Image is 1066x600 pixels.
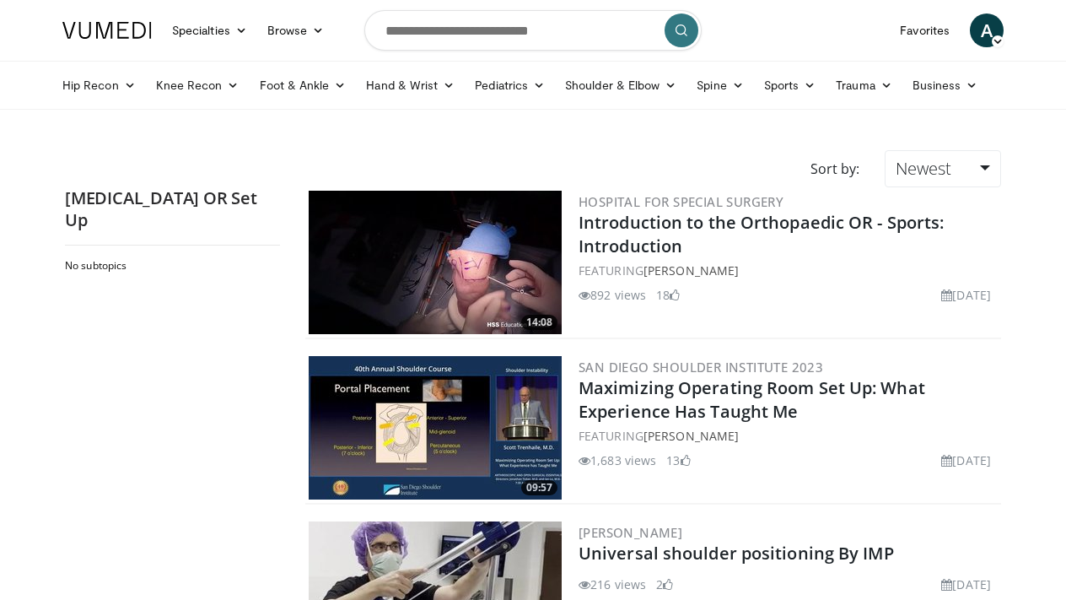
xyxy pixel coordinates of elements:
[356,68,465,102] a: Hand & Wrist
[826,68,902,102] a: Trauma
[465,68,555,102] a: Pediatrics
[579,286,646,304] li: 892 views
[162,14,257,47] a: Specialties
[579,524,682,541] a: [PERSON_NAME]
[579,376,925,423] a: Maximizing Operating Room Set Up: What Experience Has Taught Me
[754,68,826,102] a: Sports
[643,428,739,444] a: [PERSON_NAME]
[643,262,739,278] a: [PERSON_NAME]
[656,576,673,593] li: 2
[579,359,823,376] a: San Diego Shoulder Institute 2023
[65,187,280,231] h2: [MEDICAL_DATA] OR Set Up
[309,191,562,334] a: 14:08
[309,356,562,500] img: d7272418-6bf5-4da2-8750-e0c8faffd633.300x170_q85_crop-smart_upscale.jpg
[686,68,753,102] a: Spine
[885,150,1001,187] a: Newest
[62,22,152,39] img: VuMedi Logo
[579,427,998,445] div: FEATURING
[257,14,335,47] a: Browse
[896,157,951,180] span: Newest
[941,286,991,304] li: [DATE]
[364,10,702,51] input: Search topics, interventions
[521,315,557,330] span: 14:08
[146,68,250,102] a: Knee Recon
[798,150,872,187] div: Sort by:
[250,68,357,102] a: Foot & Ankle
[941,576,991,593] li: [DATE]
[656,286,680,304] li: 18
[890,14,960,47] a: Favorites
[579,451,656,469] li: 1,683 views
[579,211,944,257] a: Introduction to the Orthopaedic OR - Sports: Introduction
[579,193,783,210] a: Hospital for Special Surgery
[309,191,562,334] img: 6b9db258-5049-4792-8a26-f892aa3934cc.300x170_q85_crop-smart_upscale.jpg
[666,451,690,469] li: 13
[941,451,991,469] li: [DATE]
[579,576,646,593] li: 216 views
[579,262,998,279] div: FEATURING
[555,68,686,102] a: Shoulder & Elbow
[970,14,1004,47] a: A
[52,68,146,102] a: Hip Recon
[309,356,562,500] a: 09:57
[65,259,276,273] h2: No subtopics
[521,480,557,495] span: 09:57
[579,542,894,565] a: Universal shoulder positioning By IMP
[902,68,988,102] a: Business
